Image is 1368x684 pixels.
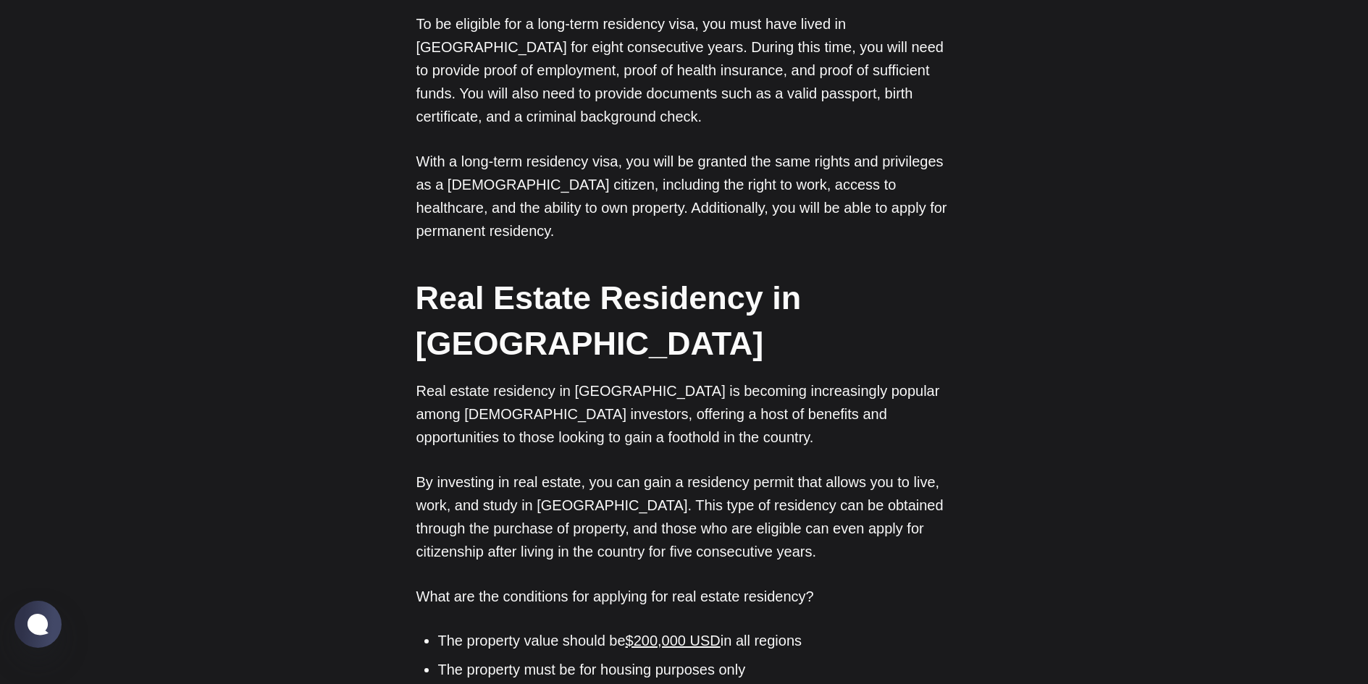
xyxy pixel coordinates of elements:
p: Real estate residency in [GEOGRAPHIC_DATA] is becoming increasingly popular among [DEMOGRAPHIC_DA... [416,379,952,449]
p: To be eligible for a long-term residency visa, you must have lived in [GEOGRAPHIC_DATA] for eight... [416,12,952,128]
h2: Real Estate Residency in [GEOGRAPHIC_DATA] [416,275,952,366]
li: The property must be for housing purposes only [438,659,952,680]
p: What are the conditions for applying for real estate residency? [416,585,952,608]
a: $200,000 USD [626,633,721,649]
p: With a long-term residency visa, you will be granted the same rights and privileges as a [DEMOGRA... [416,150,952,242]
li: The property value should be in all regions [438,630,952,651]
p: By investing in real estate, you can gain a residency permit that allows you to live, work, and s... [416,470,952,563]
